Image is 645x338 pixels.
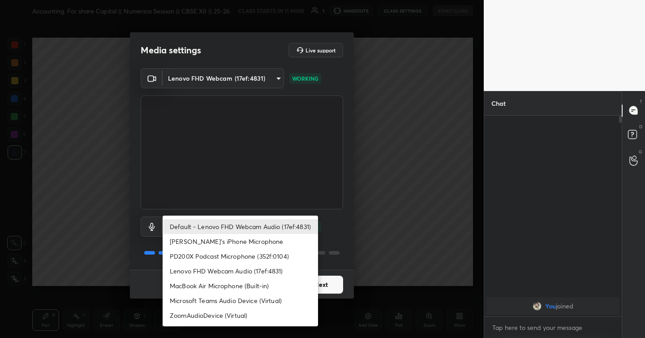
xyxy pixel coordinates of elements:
[163,264,318,278] li: Lenovo FHD Webcam Audio (17ef:4831)
[163,219,318,234] li: Default - Lenovo FHD Webcam Audio (17ef:4831)
[163,278,318,293] li: MacBook Air Microphone (Built-in)
[163,249,318,264] li: PD200X Podcast Microphone (352f:0104)
[163,234,318,249] li: [PERSON_NAME]’s iPhone Microphone
[163,293,318,308] li: Microsoft Teams Audio Device (Virtual)
[163,308,318,323] li: ZoomAudioDevice (Virtual)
